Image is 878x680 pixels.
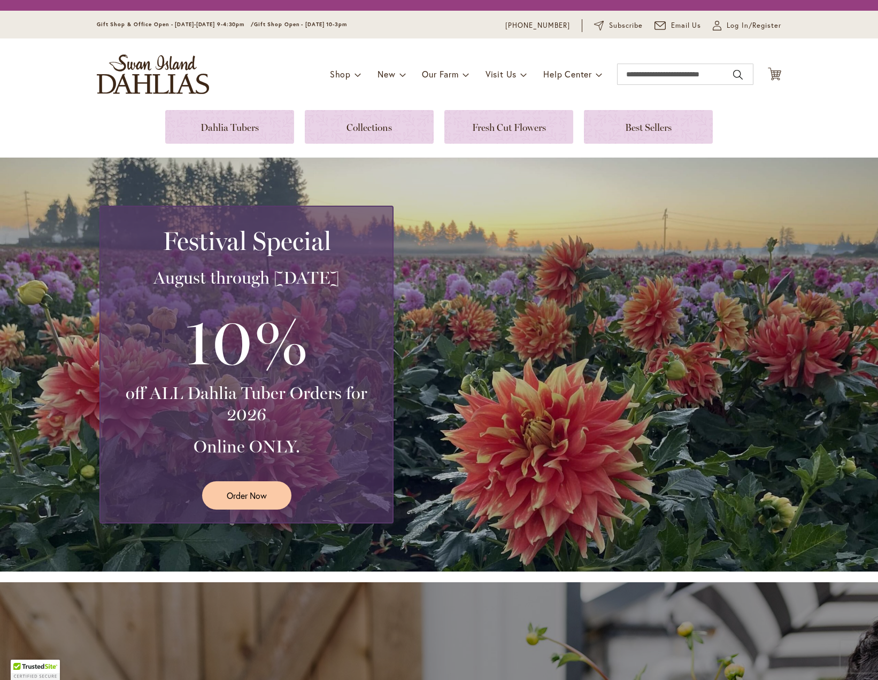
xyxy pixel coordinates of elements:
span: Subscribe [609,20,643,31]
h3: Online ONLY. [113,436,380,457]
span: New [378,68,395,80]
span: Help Center [543,68,592,80]
a: Order Now [202,481,291,510]
span: Gift Shop Open - [DATE] 10-3pm [254,21,347,28]
h2: Festival Special [113,226,380,256]
span: Log In/Register [727,20,781,31]
a: [PHONE_NUMBER] [505,20,570,31]
a: Email Us [654,20,702,31]
a: Log In/Register [713,20,781,31]
span: Gift Shop & Office Open - [DATE]-[DATE] 9-4:30pm / [97,21,254,28]
a: store logo [97,54,209,94]
span: Our Farm [422,68,458,80]
h3: off ALL Dahlia Tuber Orders for 2026 [113,382,380,425]
button: Search [733,66,743,83]
h3: 10% [113,299,380,382]
a: Subscribe [594,20,643,31]
span: Visit Us [486,68,517,80]
span: Email Us [671,20,702,31]
h3: August through [DATE] [113,267,380,288]
span: Order Now [227,489,267,502]
span: Shop [330,68,351,80]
